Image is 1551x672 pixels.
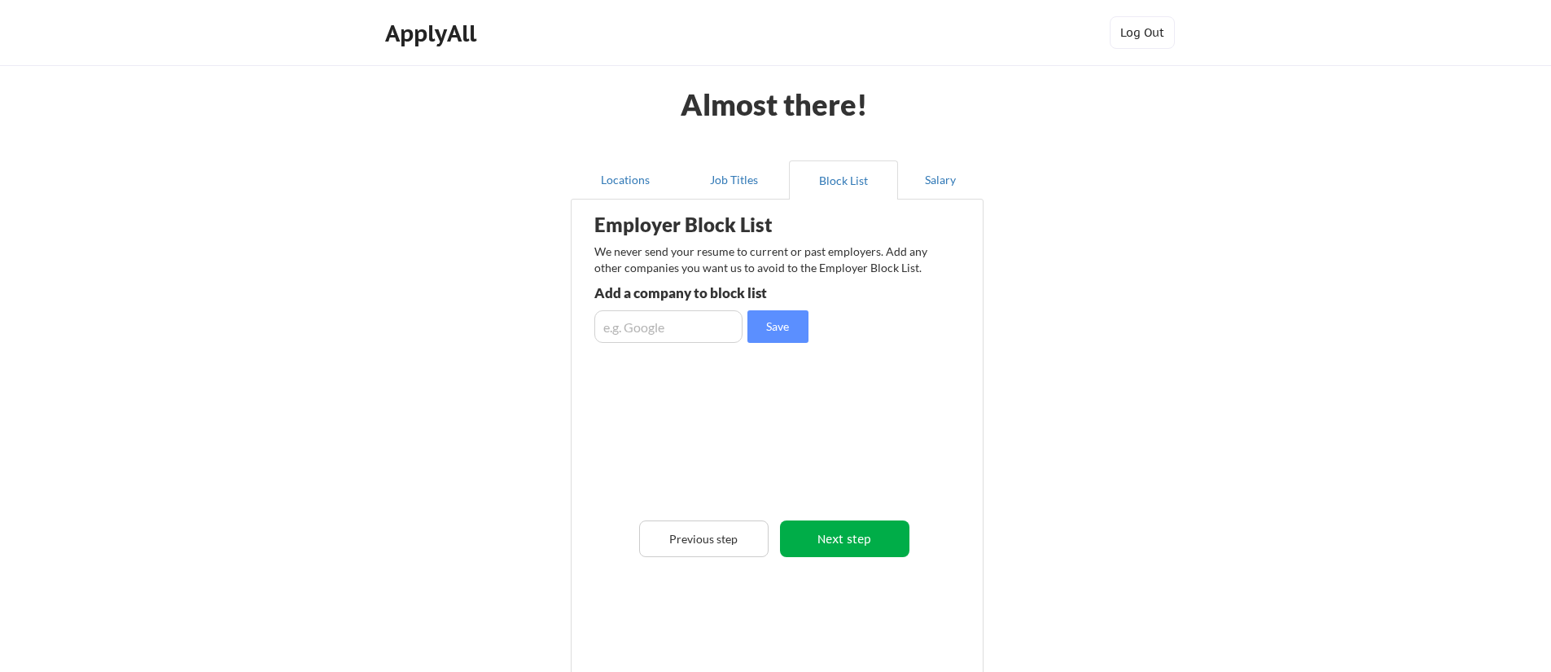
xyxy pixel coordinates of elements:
div: Almost there! [661,90,888,119]
button: Next step [780,520,909,557]
button: Block List [789,160,898,200]
div: Employer Block List [594,215,850,235]
button: Log Out [1110,16,1175,49]
button: Save [747,310,808,343]
div: We never send your resume to current or past employers. Add any other companies you want us to av... [594,244,937,275]
button: Previous step [639,520,769,557]
button: Salary [898,160,984,200]
div: Add a company to block list [594,286,833,300]
button: Locations [571,160,680,200]
button: Job Titles [680,160,789,200]
div: ApplyAll [385,20,481,47]
input: e.g. Google [594,310,743,343]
